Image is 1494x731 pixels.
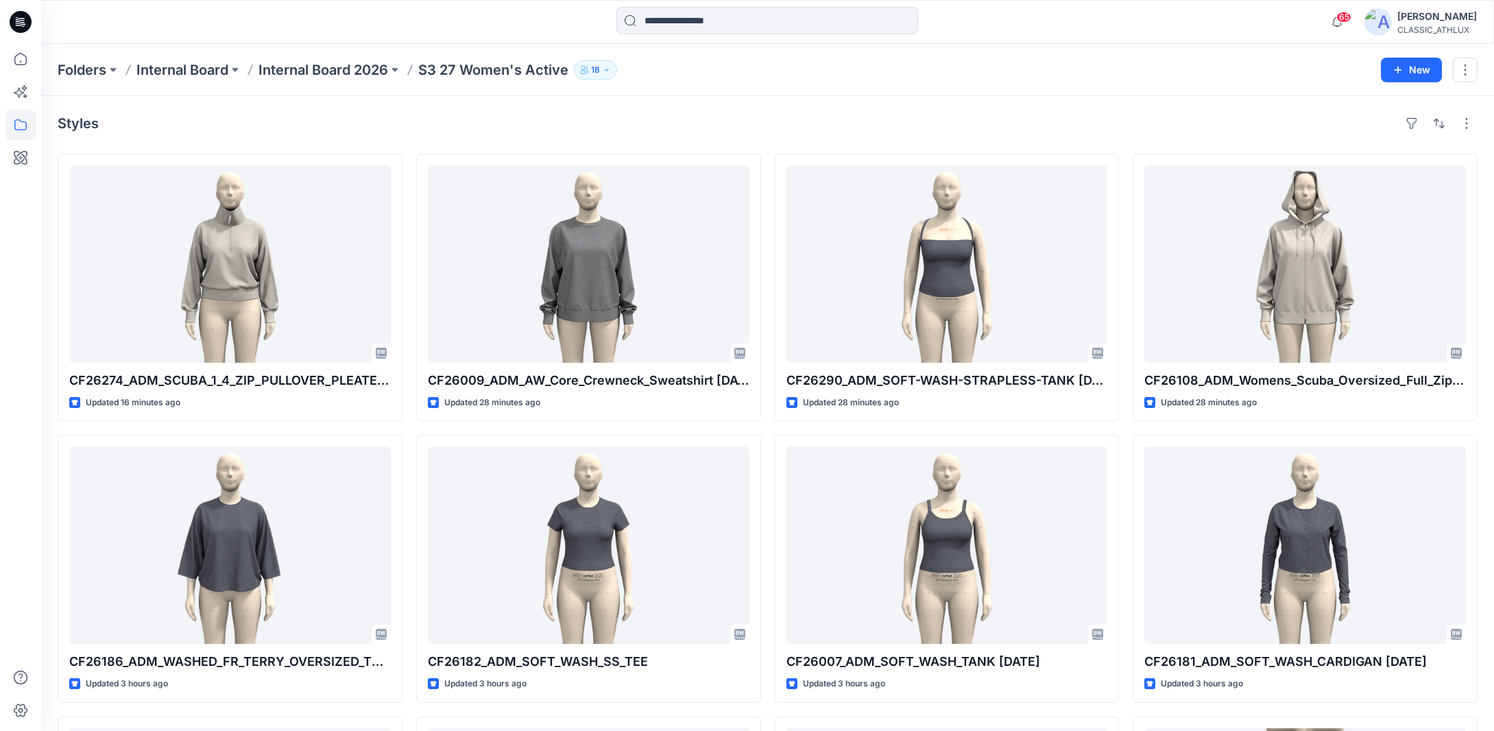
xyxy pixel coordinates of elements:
p: Updated 16 minutes ago [86,396,180,410]
a: CF26290_ADM_SOFT-WASH-STRAPLESS-TANK 14OCT25 [786,165,1108,363]
p: Updated 28 minutes ago [1161,396,1257,410]
p: CF26186_ADM_WASHED_FR_TERRY_OVERSIZED_TEE [DATE] [69,652,391,671]
p: CF26108_ADM_Womens_Scuba_Oversized_Full_Zip_Hoodie [DATE] [1144,371,1466,390]
p: S3 27 Women's Active [418,60,568,80]
a: Folders [58,60,106,80]
div: CLASSIC_ATHLUX [1397,25,1477,35]
p: 18 [591,62,600,77]
div: [PERSON_NAME] [1397,8,1477,25]
a: CF26182_ADM_SOFT_WASH_SS_TEE [428,446,749,644]
a: CF26009_ADM_AW_Core_Crewneck_Sweatshirt 13OCT25 [428,165,749,363]
p: Updated 28 minutes ago [444,396,540,410]
a: CF26108_ADM_Womens_Scuba_Oversized_Full_Zip_Hoodie 14OCT25 [1144,165,1466,363]
p: Updated 3 hours ago [1161,677,1243,691]
p: CF26274_ADM_SCUBA_1_4_ZIP_PULLOVER_PLEATED [DATE] [69,371,391,390]
p: CF26181_ADM_SOFT_WASH_CARDIGAN [DATE] [1144,652,1466,671]
a: Internal Board 2026 [258,60,388,80]
p: Updated 3 hours ago [803,677,885,691]
p: Updated 3 hours ago [444,677,527,691]
p: Updated 28 minutes ago [803,396,899,410]
p: CF26009_ADM_AW_Core_Crewneck_Sweatshirt [DATE] [428,371,749,390]
h4: Styles [58,115,99,132]
p: Updated 3 hours ago [86,677,168,691]
img: avatar [1364,8,1392,36]
p: CF26007_ADM_SOFT_WASH_TANK [DATE] [786,652,1108,671]
button: New [1381,58,1442,82]
p: CF26290_ADM_SOFT-WASH-STRAPLESS-TANK [DATE] [786,371,1108,390]
a: CF26186_ADM_WASHED_FR_TERRY_OVERSIZED_TEE 12OCT25 [69,446,391,644]
a: CF26274_ADM_SCUBA_1_4_ZIP_PULLOVER_PLEATED 12OCT25 [69,165,391,363]
button: 18 [574,60,617,80]
a: CF26181_ADM_SOFT_WASH_CARDIGAN 11OCT25 [1144,446,1466,644]
span: 65 [1336,12,1351,23]
p: CF26182_ADM_SOFT_WASH_SS_TEE [428,652,749,671]
a: CF26007_ADM_SOFT_WASH_TANK 11OCT25 [786,446,1108,644]
a: Internal Board [136,60,228,80]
